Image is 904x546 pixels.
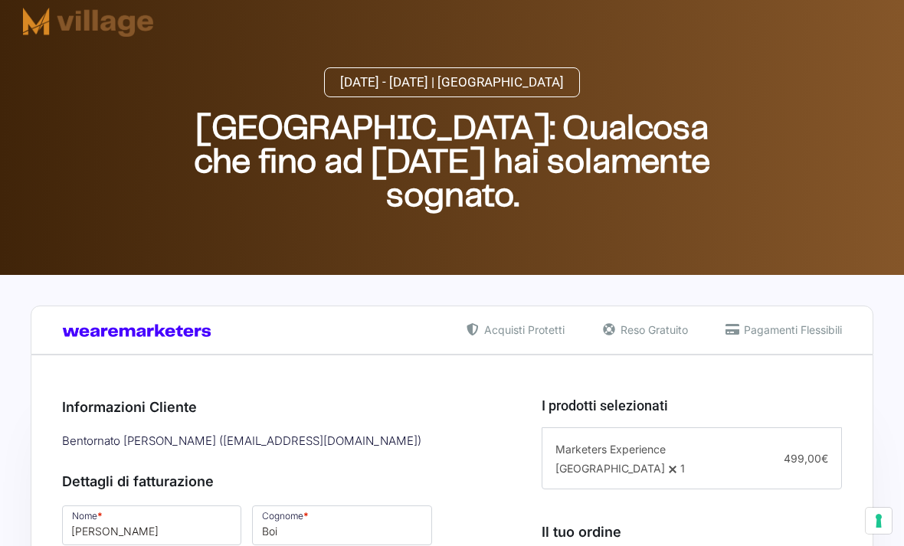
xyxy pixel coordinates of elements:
[542,521,842,542] h3: Il tuo ordine
[57,429,501,454] div: Bentornato [PERSON_NAME] ( [EMAIL_ADDRESS][DOMAIN_NAME] )
[176,113,728,214] h2: [GEOGRAPHIC_DATA]: Qualcosa che fino ad [DATE] hai solamente sognato.
[821,452,828,465] span: €
[542,395,842,416] h3: I prodotti selezionati
[480,322,565,338] span: Acquisti Protetti
[62,471,496,492] h3: Dettagli di fatturazione
[555,443,666,475] span: Marketers Experience [GEOGRAPHIC_DATA]
[62,505,241,545] input: Nome *
[617,322,688,338] span: Reso Gratuito
[252,505,431,545] input: Cognome *
[340,76,564,89] span: [DATE] - [DATE] | [GEOGRAPHIC_DATA]
[866,508,892,534] button: Le tue preferenze relative al consenso per le tecnologie di tracciamento
[784,452,828,465] span: 499,00
[740,322,842,338] span: Pagamenti Flessibili
[680,462,685,475] span: 1
[12,486,58,532] iframe: Customerly Messenger Launcher
[324,67,580,97] a: [DATE] - [DATE] | [GEOGRAPHIC_DATA]
[62,397,496,417] h3: Informazioni Cliente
